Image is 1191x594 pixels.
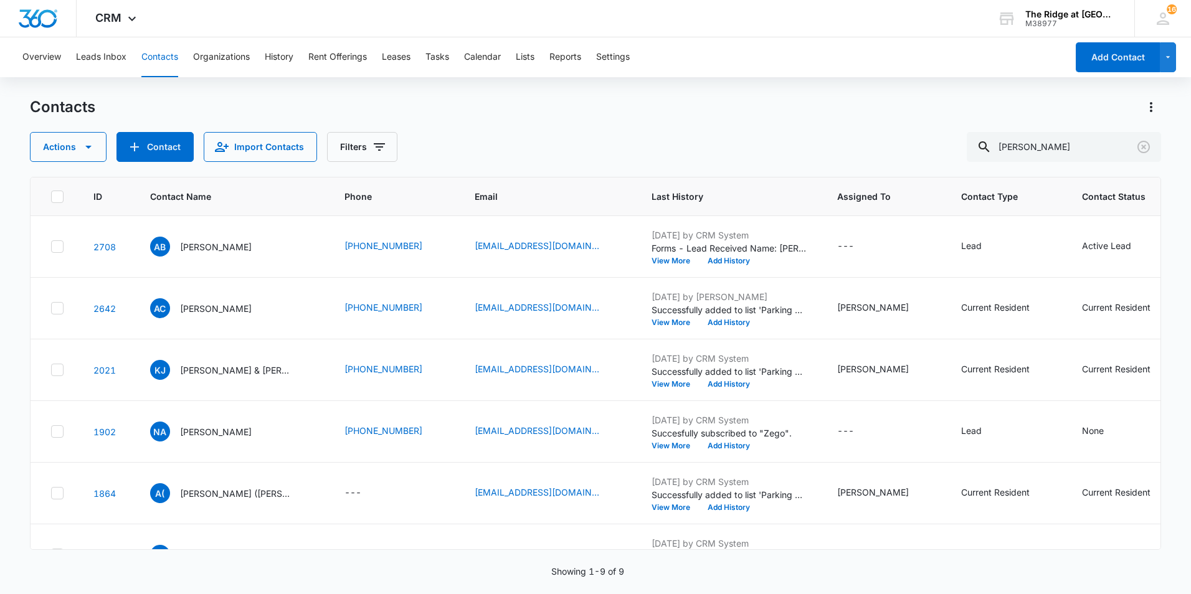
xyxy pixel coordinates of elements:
[344,486,384,501] div: Phone - - Select to Edit Field
[180,240,252,253] p: [PERSON_NAME]
[344,301,445,316] div: Phone - (970) 371-1406 - Select to Edit Field
[652,319,699,326] button: View More
[1141,97,1161,117] button: Actions
[475,239,622,254] div: Email - ashleybfowning24@yahoo.com - Select to Edit Field
[652,380,699,388] button: View More
[1082,424,1126,439] div: Contact Status - None - Select to Edit Field
[961,547,982,560] div: Lead
[204,132,317,162] button: Import Contacts
[1082,301,1151,314] div: Current Resident
[93,488,116,499] a: Navigate to contact details page for Aj (Ashley) Jones & Sara Hilbrands
[308,37,367,77] button: Rent Offerings
[344,239,422,252] a: [PHONE_NUMBER]
[837,239,876,254] div: Assigned To - - Select to Edit Field
[961,486,1030,499] div: Current Resident
[1082,362,1173,377] div: Contact Status - Current Resident - Select to Edit Field
[652,537,807,550] p: [DATE] by CRM System
[93,190,102,203] span: ID
[150,360,315,380] div: Contact Name - Kristopher Junga & Ashley Hanes - Select to Edit Field
[344,486,361,501] div: ---
[961,424,1004,439] div: Contact Type - Lead - Select to Edit Field
[837,190,913,203] span: Assigned To
[475,486,622,501] div: Email - ajjonestraining@hotmail.com - Select to Edit Field
[961,362,1052,377] div: Contact Type - Current Resident - Select to Edit Field
[382,37,410,77] button: Leases
[475,301,622,316] div: Email - bakemeblisslll@gmail.com - Select to Edit Field
[475,190,604,203] span: Email
[837,547,854,562] div: ---
[475,239,599,252] a: [EMAIL_ADDRESS][DOMAIN_NAME]
[22,37,61,77] button: Overview
[699,380,759,388] button: Add History
[1134,137,1154,157] button: Clear
[516,37,534,77] button: Lists
[961,362,1030,375] div: Current Resident
[180,487,292,500] p: [PERSON_NAME] ([PERSON_NAME]) [PERSON_NAME] & [PERSON_NAME]
[652,488,807,501] p: Successfully added to list 'Parking Permits'.
[961,239,982,252] div: Lead
[967,132,1161,162] input: Search Contacts
[150,483,170,503] span: A(
[1082,486,1173,501] div: Contact Status - Current Resident - Select to Edit Field
[652,257,699,265] button: View More
[344,547,445,562] div: Phone - (720) 933-9880 - Select to Edit Field
[837,424,876,439] div: Assigned To - - Select to Edit Field
[425,37,449,77] button: Tasks
[150,237,170,257] span: AB
[596,37,630,77] button: Settings
[961,190,1034,203] span: Contact Type
[652,190,789,203] span: Last History
[344,547,422,560] a: [PHONE_NUMBER]
[699,319,759,326] button: Add History
[652,475,807,488] p: [DATE] by CRM System
[141,37,178,77] button: Contacts
[95,11,121,24] span: CRM
[150,298,274,318] div: Contact Name - Ashley Chavez - Select to Edit Field
[93,365,116,375] a: Navigate to contact details page for Kristopher Junga & Ashley Hanes
[150,545,170,565] span: AT
[1082,301,1173,316] div: Contact Status - Current Resident - Select to Edit Field
[1082,239,1131,252] div: Active Lead
[652,303,807,316] p: Successfully added to list 'Parking Permits'.
[150,422,274,441] div: Contact Name - Nikole Ashley - Select to Edit Field
[475,547,622,562] div: Email - ashley.tochimani@gmail.com - Select to Edit Field
[327,132,397,162] button: Filters
[1082,190,1155,203] span: Contact Status
[837,362,931,377] div: Assigned To - Davian Urrutia - Select to Edit Field
[652,427,807,440] p: Succesfully subscribed to "Zego".
[652,229,807,242] p: [DATE] by CRM System
[150,545,274,565] div: Contact Name - Ashley Tochimani - Select to Edit Field
[30,98,95,116] h1: Contacts
[1082,362,1151,375] div: Current Resident
[464,37,501,77] button: Calendar
[344,424,422,437] a: [PHONE_NUMBER]
[1082,239,1154,254] div: Contact Status - Active Lead - Select to Edit Field
[344,301,422,314] a: [PHONE_NUMBER]
[837,239,854,254] div: ---
[93,427,116,437] a: Navigate to contact details page for Nikole Ashley
[961,301,1030,314] div: Current Resident
[961,239,1004,254] div: Contact Type - Lead - Select to Edit Field
[93,242,116,252] a: Navigate to contact details page for Ashley Browning
[699,442,759,450] button: Add History
[475,547,599,560] a: [PERSON_NAME][EMAIL_ADDRESS][PERSON_NAME][DOMAIN_NAME]
[116,132,194,162] button: Add Contact
[180,364,292,377] p: [PERSON_NAME] & [PERSON_NAME]
[1025,19,1116,28] div: account id
[150,237,274,257] div: Contact Name - Ashley Browning - Select to Edit Field
[652,504,699,511] button: View More
[150,190,297,203] span: Contact Name
[344,424,445,439] div: Phone - (541) 601-6795 - Select to Edit Field
[344,190,427,203] span: Phone
[699,504,759,511] button: Add History
[699,257,759,265] button: Add History
[1076,42,1160,72] button: Add Contact
[1025,9,1116,19] div: account name
[652,242,807,255] p: Forms - Lead Received Name: [PERSON_NAME] Email: [EMAIL_ADDRESS][DOMAIN_NAME] Phone: [PHONE_NUMBE...
[193,37,250,77] button: Organizations
[93,303,116,314] a: Navigate to contact details page for Ashley Chavez
[475,362,622,377] div: Email - krisjunga@gmail.com - Select to Edit Field
[837,301,931,316] div: Assigned To - Davian Urrutia - Select to Edit Field
[961,486,1052,501] div: Contact Type - Current Resident - Select to Edit Field
[837,301,909,314] div: [PERSON_NAME]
